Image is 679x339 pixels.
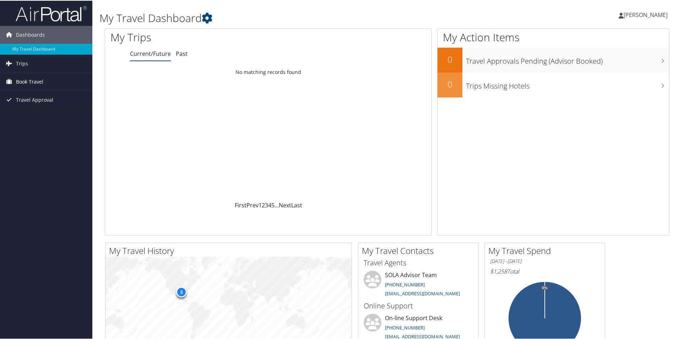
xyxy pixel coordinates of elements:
[265,201,268,208] a: 3
[385,324,425,330] a: [PHONE_NUMBER]
[438,53,462,65] h2: 0
[259,201,262,208] a: 1
[271,201,275,208] a: 5
[176,286,187,297] div: 5
[176,49,188,57] a: Past
[16,25,45,43] span: Dashboards
[105,65,431,78] td: No matching records found
[360,270,477,299] li: SOLA Advisor Team
[130,49,171,57] a: Current/Future
[438,47,669,72] a: 0Travel Approvals Pending (Advisor Booked)
[619,4,675,25] a: [PERSON_NAME]
[488,244,605,256] h2: My Travel Spend
[262,201,265,208] a: 2
[268,201,271,208] a: 4
[438,29,669,44] h1: My Action Items
[624,10,668,18] span: [PERSON_NAME]
[438,72,669,97] a: 0Trips Missing Hotels
[364,257,473,267] h3: Travel Agents
[490,267,507,275] span: $1,258
[466,77,669,90] h3: Trips Missing Hotels
[542,285,548,290] tspan: 0%
[490,257,599,264] h6: [DATE] - [DATE]
[109,244,352,256] h2: My Travel History
[16,90,53,108] span: Travel Approval
[291,201,302,208] a: Last
[110,29,290,44] h1: My Trips
[438,78,462,90] h2: 0
[279,201,291,208] a: Next
[16,72,43,90] span: Book Travel
[385,281,425,287] a: [PHONE_NUMBER]
[466,52,669,65] h3: Travel Approvals Pending (Advisor Booked)
[385,290,460,296] a: [EMAIL_ADDRESS][DOMAIN_NAME]
[362,244,478,256] h2: My Travel Contacts
[16,5,87,21] img: airportal-logo.png
[99,10,483,25] h1: My Travel Dashboard
[490,267,599,275] h6: Total
[246,201,259,208] a: Prev
[235,201,246,208] a: First
[364,300,473,310] h3: Online Support
[385,333,460,339] a: [EMAIL_ADDRESS][DOMAIN_NAME]
[16,54,28,72] span: Trips
[275,201,279,208] span: …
